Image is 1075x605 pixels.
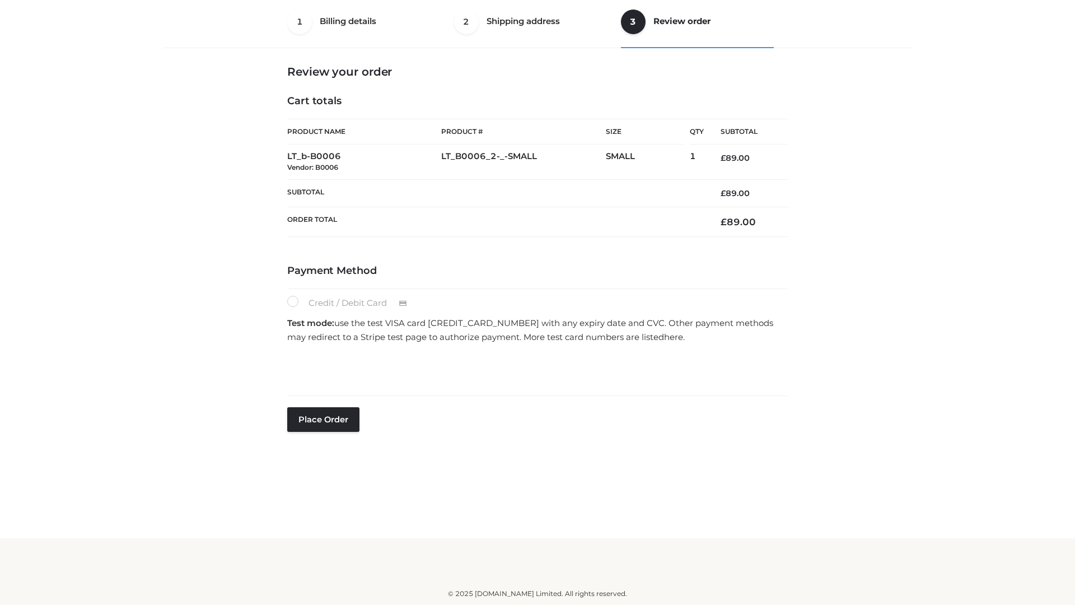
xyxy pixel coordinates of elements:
th: Subtotal [287,179,704,207]
img: Credit / Debit Card [392,297,413,310]
th: Subtotal [704,119,788,145]
span: £ [721,153,726,163]
bdi: 89.00 [721,216,756,227]
span: £ [721,188,726,198]
a: here [664,332,683,342]
span: £ [721,216,727,227]
bdi: 89.00 [721,188,750,198]
h3: Review your order [287,65,788,78]
label: Credit / Debit Card [287,296,419,310]
td: LT_B0006_2-_-SMALL [441,145,606,180]
th: Qty [690,119,704,145]
bdi: 89.00 [721,153,750,163]
strong: Test mode: [287,318,334,328]
th: Size [606,119,684,145]
td: SMALL [606,145,690,180]
p: use the test VISA card [CREDIT_CARD_NUMBER] with any expiry date and CVC. Other payment methods m... [287,316,788,345]
th: Product # [441,119,606,145]
td: 1 [690,145,704,180]
small: Vendor: B0006 [287,163,338,171]
iframe: Secure payment input frame [285,348,786,389]
th: Product Name [287,119,441,145]
h4: Payment Method [287,265,788,277]
td: LT_b-B0006 [287,145,441,180]
th: Order Total [287,207,704,237]
div: © 2025 [DOMAIN_NAME] Limited. All rights reserved. [166,588,909,599]
button: Place order [287,407,359,432]
h4: Cart totals [287,95,788,108]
